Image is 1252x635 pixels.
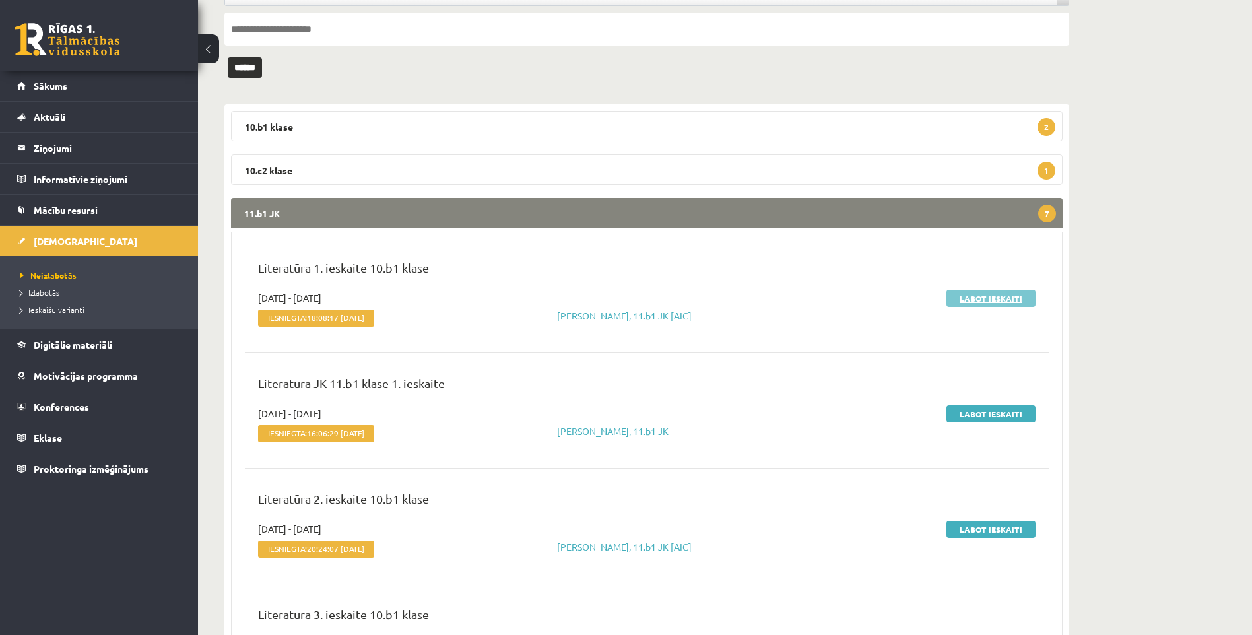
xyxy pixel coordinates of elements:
[946,521,1036,538] a: Labot ieskaiti
[258,605,1036,630] p: Literatūra 3. ieskaite 10.b1 klase
[34,401,89,413] span: Konferences
[15,23,120,56] a: Rīgas 1. Tālmācības vidusskola
[1038,118,1055,136] span: 2
[34,133,181,163] legend: Ziņojumi
[946,405,1036,422] a: Labot ieskaiti
[231,111,1063,141] legend: 10.b1 klase
[307,428,364,438] span: 16:06:29 [DATE]
[557,425,669,437] a: [PERSON_NAME], 11.b1 JK
[20,286,185,298] a: Izlabotās
[34,339,112,351] span: Digitālie materiāli
[557,310,692,321] a: [PERSON_NAME], 11.b1 JK [AIC]
[20,304,84,315] span: Ieskaišu varianti
[34,235,137,247] span: [DEMOGRAPHIC_DATA]
[307,313,364,322] span: 18:08:17 [DATE]
[34,204,98,216] span: Mācību resursi
[946,290,1036,307] a: Labot ieskaiti
[258,490,1036,514] p: Literatūra 2. ieskaite 10.b1 klase
[17,71,181,101] a: Sākums
[20,269,185,281] a: Neizlabotās
[17,360,181,391] a: Motivācijas programma
[231,198,1063,228] legend: 11.b1 JK
[231,154,1063,185] legend: 10.c2 klase
[258,310,374,327] span: Iesniegta:
[17,133,181,163] a: Ziņojumi
[20,304,185,316] a: Ieskaišu varianti
[20,270,77,281] span: Neizlabotās
[1038,205,1056,222] span: 7
[258,407,321,420] span: [DATE] - [DATE]
[17,391,181,422] a: Konferences
[17,164,181,194] a: Informatīvie ziņojumi
[258,425,374,442] span: Iesniegta:
[17,329,181,360] a: Digitālie materiāli
[1038,162,1055,180] span: 1
[34,80,67,92] span: Sākums
[17,195,181,225] a: Mācību resursi
[17,422,181,453] a: Eklase
[34,111,65,123] span: Aktuāli
[258,541,374,558] span: Iesniegta:
[20,287,59,298] span: Izlabotās
[258,522,321,536] span: [DATE] - [DATE]
[34,432,62,444] span: Eklase
[17,453,181,484] a: Proktoringa izmēģinājums
[17,102,181,132] a: Aktuāli
[34,463,148,475] span: Proktoringa izmēģinājums
[258,259,1036,283] p: Literatūra 1. ieskaite 10.b1 klase
[258,374,1036,399] p: Literatūra JK 11.b1 klase 1. ieskaite
[258,291,321,305] span: [DATE] - [DATE]
[34,370,138,382] span: Motivācijas programma
[557,541,692,552] a: [PERSON_NAME], 11.b1 JK [AIC]
[34,164,181,194] legend: Informatīvie ziņojumi
[17,226,181,256] a: [DEMOGRAPHIC_DATA]
[307,544,364,553] span: 20:24:07 [DATE]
